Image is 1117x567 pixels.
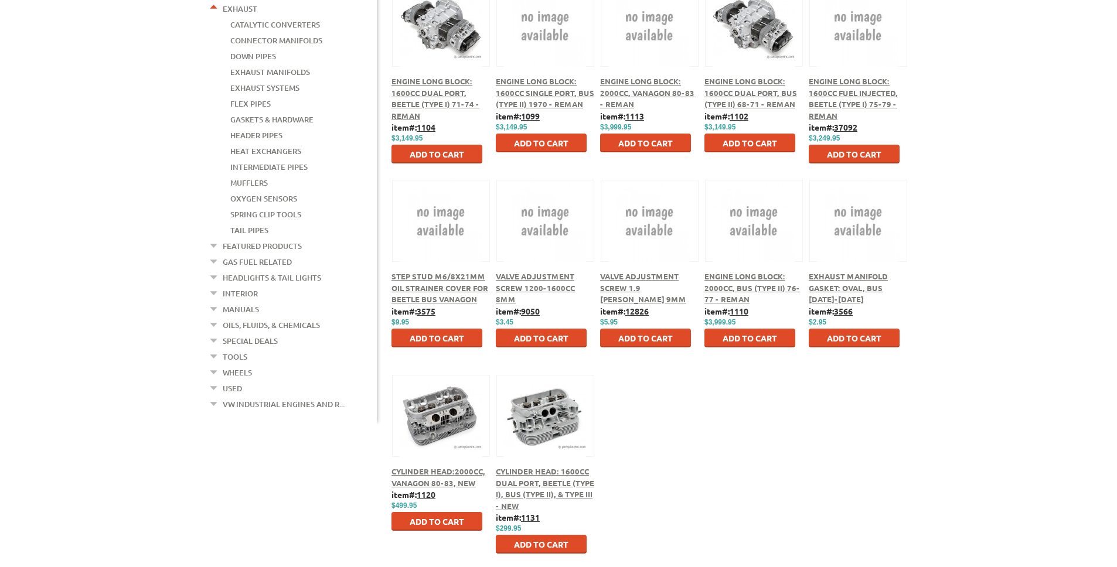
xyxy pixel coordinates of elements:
u: 1102 [730,111,748,121]
a: Special Deals [223,333,278,349]
span: Add to Cart [410,333,464,343]
a: Header Pipes [230,128,282,143]
span: $5.95 [600,318,618,326]
button: Add to Cart [391,329,482,347]
a: Featured Products [223,238,302,254]
span: Add to Cart [723,138,777,148]
a: Cylinder Head:2000cc, Vanagon 80-83, New [391,466,485,488]
a: Intermediate Pipes [230,159,308,175]
b: item#: [704,306,748,316]
span: Add to Cart [514,333,568,343]
button: Add to Cart [809,145,900,163]
b: item#: [391,489,435,500]
span: $3,999.95 [600,123,631,131]
button: Add to Cart [391,145,482,163]
a: Engine Long Block: 2000cc, Bus (Type II) 76-77 - Reman [704,271,800,304]
b: item#: [391,306,435,316]
span: Add to Cart [618,333,673,343]
a: Catalytic Converters [230,17,320,32]
span: $3.45 [496,318,513,326]
span: Add to Cart [723,333,777,343]
a: Valve Adjustment Screw 1.9 [PERSON_NAME] 9mm [600,271,686,304]
u: 1110 [730,306,748,316]
a: Wheels [223,365,252,380]
a: Exhaust Manifolds [230,64,310,80]
u: 9050 [521,306,540,316]
button: Add to Cart [704,329,795,347]
a: Tail Pipes [230,223,268,238]
b: item#: [704,111,748,121]
b: item#: [391,122,435,132]
button: Add to Cart [391,512,482,531]
a: Manuals [223,302,259,317]
a: Cylinder Head: 1600CC Dual Port, Beetle (Type I), Bus (Type II), & Type III - New [496,466,594,511]
button: Add to Cart [600,329,691,347]
a: Engine Long Block: 2000cc, Vanagon 80-83 - Reman [600,76,694,109]
a: Down Pipes [230,49,276,64]
span: $299.95 [496,524,521,532]
a: Exhaust Manifold Gasket: Oval, Bus [DATE]-[DATE] [809,271,888,304]
a: Valve Adjustment Screw 1200-1600cc 8mm [496,271,575,304]
a: Engine Long Block: 1600cc Single Port, Bus (Type II) 1970 - Reman [496,76,594,109]
a: Engine Long Block: 1600cc Dual Port, Bus (Type II) 68-71 - Reman [704,76,797,109]
span: Add to Cart [827,149,881,159]
u: 1113 [625,111,644,121]
b: item#: [809,122,857,132]
span: Add to Cart [410,516,464,527]
a: Heat Exchangers [230,144,301,159]
b: item#: [496,512,540,522]
u: 1104 [417,122,435,132]
u: 3566 [834,306,853,316]
a: Engine Long Block: 1600cc Fuel Injected, Beetle (Type I) 75-79 - Reman [809,76,898,121]
b: item#: [496,306,540,316]
a: Gaskets & Hardware [230,112,314,127]
u: 1131 [521,512,540,522]
u: 3575 [417,306,435,316]
span: Add to Cart [514,138,568,148]
b: item#: [600,111,644,121]
a: Spring Clip Tools [230,207,301,222]
a: Headlights & Tail Lights [223,270,321,285]
button: Add to Cart [496,329,587,347]
span: $2.95 [809,318,826,326]
button: Add to Cart [809,329,900,347]
span: $499.95 [391,501,417,510]
span: Add to Cart [514,539,568,549]
span: $9.95 [391,318,409,326]
a: Exhaust [223,1,257,16]
a: VW Industrial Engines and R... [223,397,345,412]
span: $3,149.95 [496,123,527,131]
u: 12826 [625,306,649,316]
span: $3,149.95 [704,123,735,131]
u: 1120 [417,489,435,500]
button: Add to Cart [704,134,795,152]
span: $3,149.95 [391,134,423,142]
b: item#: [809,306,853,316]
button: Add to Cart [496,535,587,554]
u: 37092 [834,122,857,132]
a: Connector Manifolds [230,33,322,48]
span: $3,249.95 [809,134,840,142]
a: Used [223,381,242,396]
u: 1099 [521,111,540,121]
a: Engine Long Block: 1600cc Dual Port, Beetle (Type I) 71-74 - Reman [391,76,479,121]
a: Tools [223,349,247,364]
a: Step Stud M6/8x21mm Oil Strainer Cover for Beetle Bus Vanagon [391,271,488,304]
a: Gas Fuel Related [223,254,292,269]
button: Add to Cart [496,134,587,152]
a: Oils, Fluids, & Chemicals [223,317,320,333]
span: Add to Cart [827,333,881,343]
span: Add to Cart [410,149,464,159]
a: Flex Pipes [230,96,271,111]
b: item#: [600,306,649,316]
